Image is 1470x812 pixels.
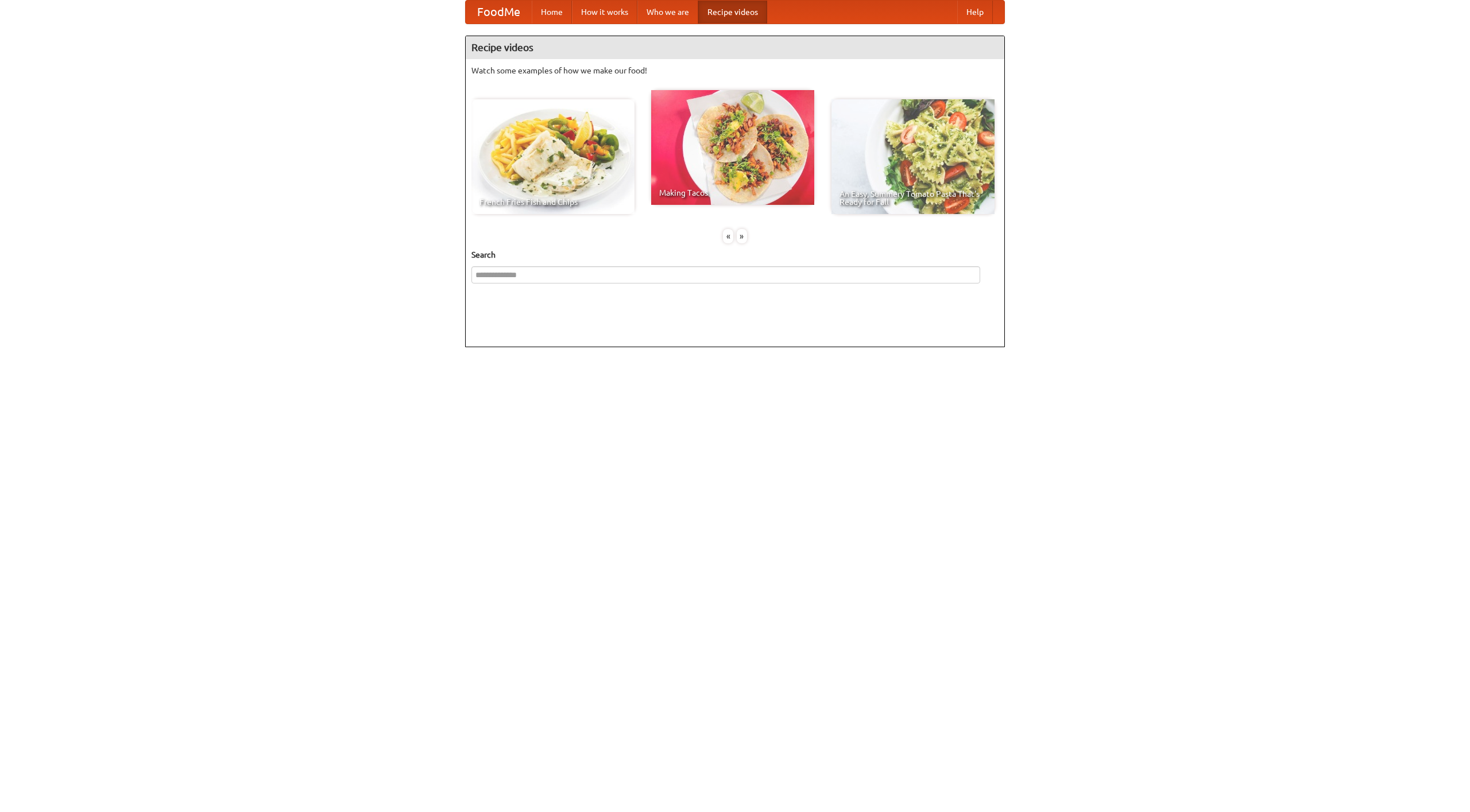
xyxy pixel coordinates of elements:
[723,229,733,243] div: «
[471,99,635,214] a: French Fries Fish and Chips
[466,1,532,24] a: FoodMe
[572,1,637,24] a: How it works
[840,190,987,206] span: An Easy, Summery Tomato Pasta That's Ready for Fall
[651,90,814,205] a: Making Tacos
[737,229,747,243] div: »
[471,65,999,76] p: Watch some examples of how we make our food!
[471,249,999,261] h5: Search
[637,1,698,24] a: Who we are
[957,1,993,24] a: Help
[831,99,995,214] a: An Easy, Summery Tomato Pasta That's Ready for Fall
[466,36,1004,59] h4: Recipe videos
[698,1,767,24] a: Recipe videos
[532,1,572,24] a: Home
[659,189,806,197] span: Making Tacos
[479,198,626,206] span: French Fries Fish and Chips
